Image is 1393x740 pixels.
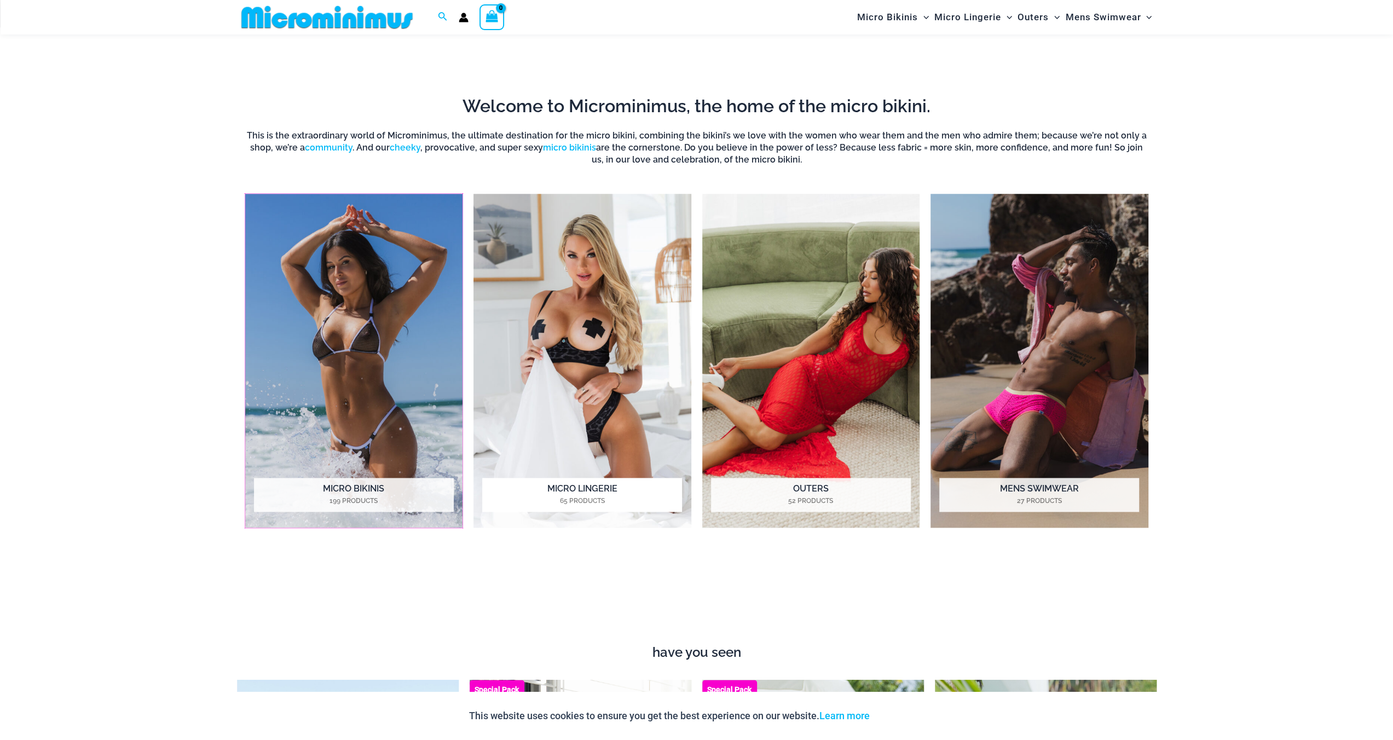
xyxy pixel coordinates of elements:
[1018,3,1049,31] span: Outers
[245,557,1148,639] iframe: TrustedSite Certified
[702,686,757,701] b: Special Pack Price
[245,95,1148,118] h2: Welcome to Microminimus, the home of the micro bikini.
[245,194,463,528] img: Micro Bikinis
[254,496,454,506] mark: 199 Products
[1141,3,1152,31] span: Menu Toggle
[1015,3,1062,31] a: OutersMenu ToggleMenu Toggle
[1049,3,1060,31] span: Menu Toggle
[469,708,870,724] p: This website uses cookies to ensure you get the best experience on our website.
[939,478,1139,512] h2: Mens Swimwear
[918,3,929,31] span: Menu Toggle
[1065,3,1141,31] span: Mens Swimwear
[543,142,596,153] a: micro bikinis
[438,10,448,24] a: Search icon link
[473,194,691,528] a: Visit product category Micro Lingerie
[930,194,1148,528] img: Mens Swimwear
[711,478,911,512] h2: Outers
[390,142,420,153] a: cheeky
[482,478,682,512] h2: Micro Lingerie
[939,496,1139,506] mark: 27 Products
[237,645,1157,661] h4: have you seen
[473,194,691,528] img: Micro Lingerie
[934,3,1001,31] span: Micro Lingerie
[305,142,352,153] a: community
[853,2,1157,33] nav: Site Navigation
[470,686,524,701] b: Special Pack Price
[711,496,911,506] mark: 52 Products
[237,5,417,30] img: MM SHOP LOGO FLAT
[857,3,918,31] span: Micro Bikinis
[1001,3,1012,31] span: Menu Toggle
[459,13,469,22] a: Account icon link
[245,194,463,528] a: Visit product category Micro Bikinis
[854,3,932,31] a: Micro BikinisMenu ToggleMenu Toggle
[702,194,920,528] img: Outers
[1062,3,1154,31] a: Mens SwimwearMenu ToggleMenu Toggle
[479,4,505,30] a: View Shopping Cart, empty
[254,478,454,512] h2: Micro Bikinis
[245,130,1148,166] h6: This is the extraordinary world of Microminimus, the ultimate destination for the micro bikini, c...
[819,710,870,721] a: Learn more
[930,194,1148,528] a: Visit product category Mens Swimwear
[482,496,682,506] mark: 65 Products
[932,3,1015,31] a: Micro LingerieMenu ToggleMenu Toggle
[702,194,920,528] a: Visit product category Outers
[878,703,924,729] button: Accept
